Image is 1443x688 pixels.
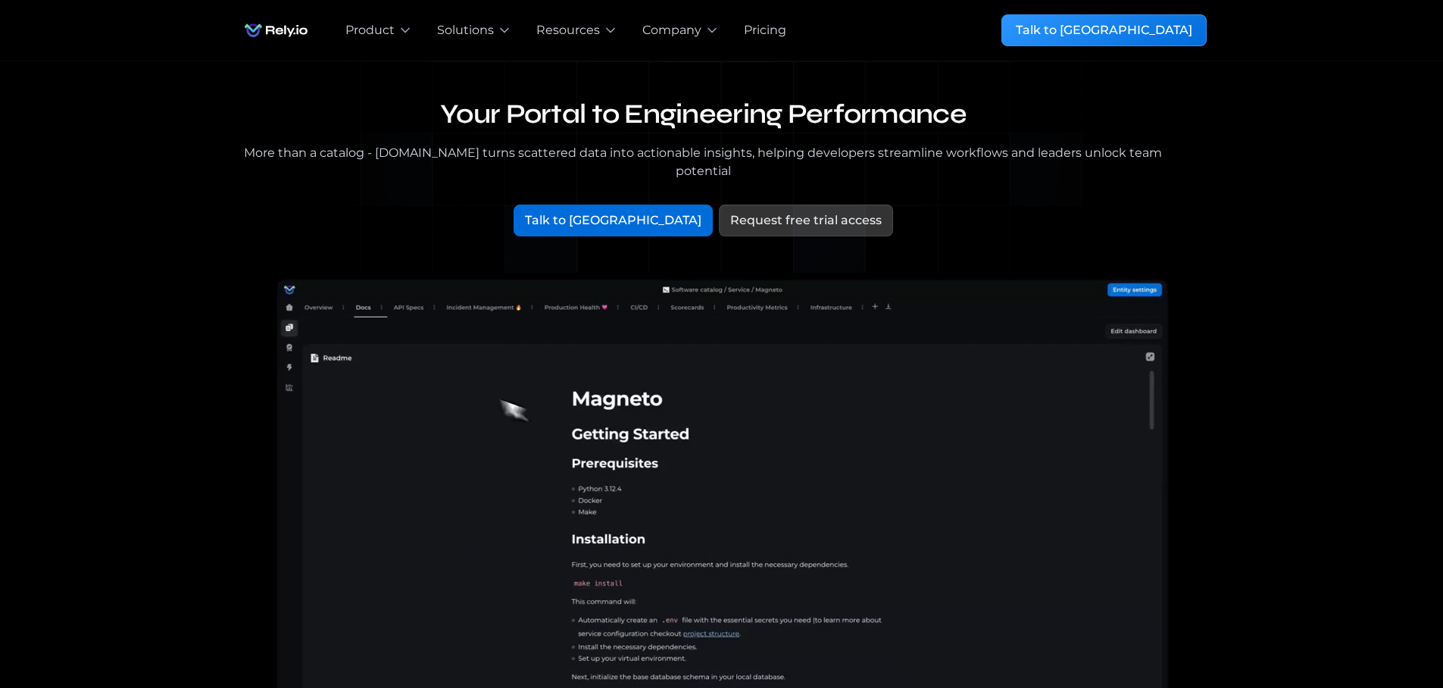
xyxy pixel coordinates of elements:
a: Pricing [744,21,786,39]
a: Talk to [GEOGRAPHIC_DATA] [514,205,713,236]
div: Company [642,21,701,39]
a: home [237,15,315,45]
div: Product [345,21,395,39]
div: Talk to [GEOGRAPHIC_DATA] [525,211,701,230]
a: Talk to [GEOGRAPHIC_DATA] [1001,14,1207,46]
img: Rely.io logo [237,15,315,45]
div: Solutions [437,21,494,39]
div: Request free trial access [730,211,882,230]
a: Request free trial access [719,205,893,236]
div: Talk to [GEOGRAPHIC_DATA] [1016,21,1192,39]
div: More than a catalog - [DOMAIN_NAME] turns scattered data into actionable insights, helping develo... [237,144,1170,180]
div: Resources [536,21,600,39]
h1: Your Portal to Engineering Performance [237,98,1170,132]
